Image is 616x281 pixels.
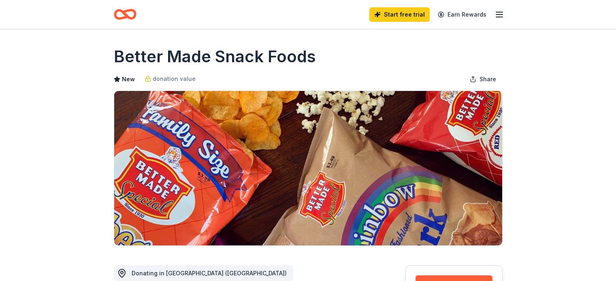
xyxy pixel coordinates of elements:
img: Image for Better Made Snack Foods [114,91,502,245]
a: donation value [145,74,196,84]
span: New [122,74,135,84]
span: Share [480,74,496,84]
span: Donating in [GEOGRAPHIC_DATA] ([GEOGRAPHIC_DATA]) [132,270,287,277]
span: donation value [153,74,196,84]
a: Earn Rewards [433,7,491,22]
a: Start free trial [369,7,430,22]
h1: Better Made Snack Foods [114,45,316,68]
a: Home [114,5,136,24]
button: Share [463,71,503,87]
